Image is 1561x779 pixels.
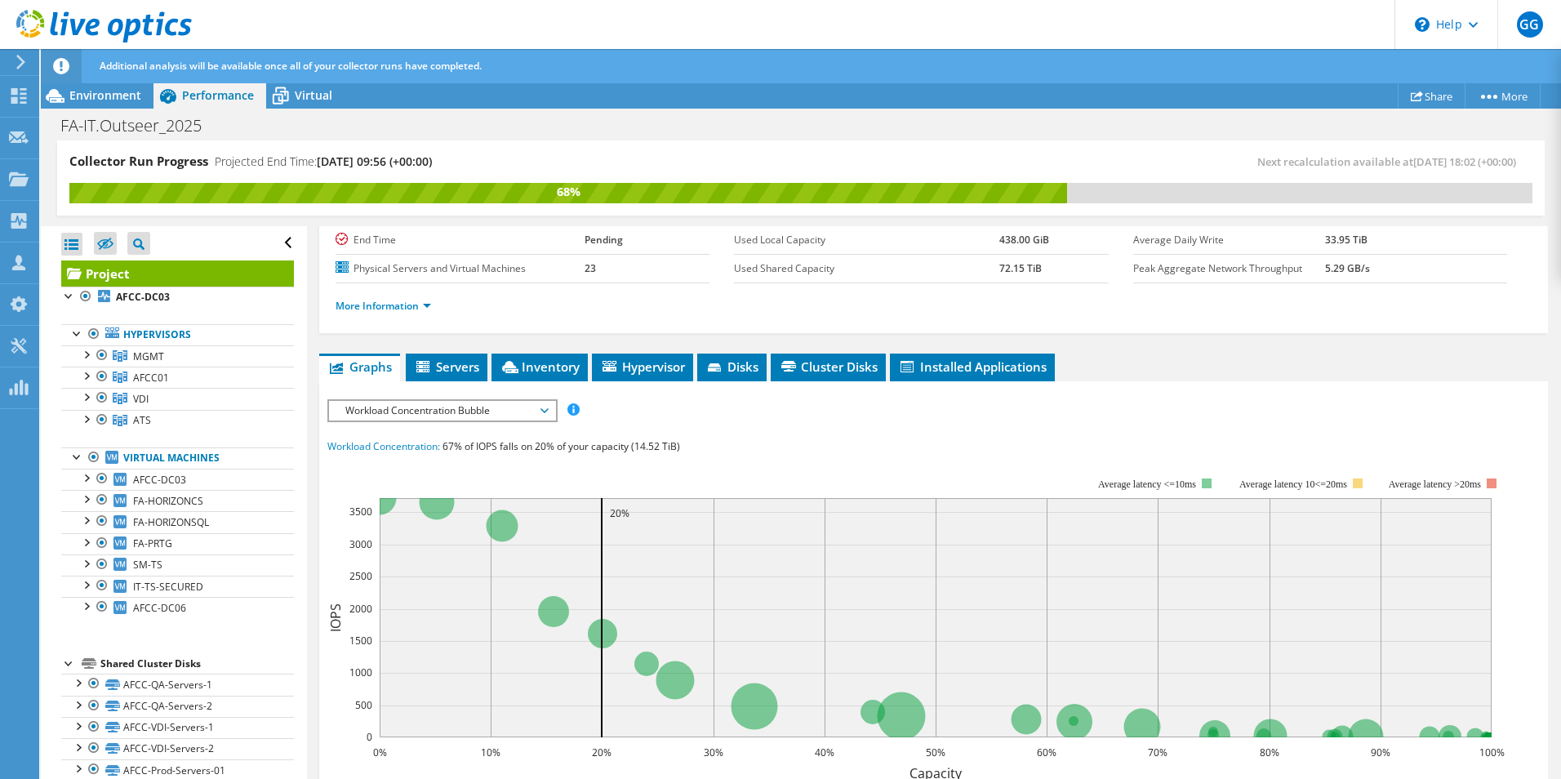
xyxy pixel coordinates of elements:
[898,358,1047,375] span: Installed Applications
[1257,154,1524,169] span: Next recalculation available at
[133,413,151,427] span: ATS
[133,580,203,594] span: IT-TS-SECURED
[61,533,294,554] a: FA-PRTG
[1148,746,1167,759] text: 70%
[1098,479,1196,490] tspan: Average latency <=10ms
[61,738,294,759] a: AFCC-VDI-Servers-2
[1133,260,1325,277] label: Peak Aggregate Network Throughput
[69,183,1067,201] div: 68%
[61,576,294,597] a: IT-TS-SECURED
[1413,154,1516,169] span: [DATE] 18:02 (+00:00)
[61,287,294,308] a: AFCC-DC03
[327,358,392,375] span: Graphs
[1260,746,1279,759] text: 80%
[349,665,372,679] text: 1000
[336,260,585,277] label: Physical Servers and Virtual Machines
[779,358,878,375] span: Cluster Disks
[53,117,227,135] h1: FA-IT.Outseer_2025
[1389,479,1481,490] text: Average latency >20ms
[349,569,372,583] text: 2500
[1239,479,1347,490] tspan: Average latency 10<=20ms
[592,746,612,759] text: 20%
[61,367,294,388] a: AFCC01
[61,345,294,367] a: MGMT
[349,634,372,648] text: 1500
[1133,232,1325,248] label: Average Daily Write
[61,696,294,717] a: AFCC-QA-Servers-2
[61,447,294,469] a: Virtual Machines
[734,260,999,277] label: Used Shared Capacity
[585,261,596,275] b: 23
[1415,17,1430,32] svg: \n
[61,490,294,511] a: FA-HORIZONCS
[1398,83,1465,109] a: Share
[61,260,294,287] a: Project
[61,554,294,576] a: SM-TS
[600,358,685,375] span: Hypervisor
[926,746,945,759] text: 50%
[585,233,623,247] b: Pending
[372,746,386,759] text: 0%
[116,290,170,304] b: AFCC-DC03
[734,232,999,248] label: Used Local Capacity
[337,401,547,421] span: Workload Concentration Bubble
[133,515,209,529] span: FA-HORIZONSQL
[443,439,680,453] span: 67% of IOPS falls on 20% of your capacity (14.52 TiB)
[481,746,500,759] text: 10%
[133,558,162,572] span: SM-TS
[133,494,203,508] span: FA-HORIZONCS
[133,601,186,615] span: AFCC-DC06
[61,324,294,345] a: Hypervisors
[999,233,1049,247] b: 438.00 GiB
[349,505,372,519] text: 3500
[327,603,345,632] text: IOPS
[1517,11,1543,38] span: GG
[61,469,294,490] a: AFCC-DC03
[704,746,723,759] text: 30%
[69,87,141,103] span: Environment
[367,730,372,744] text: 0
[705,358,758,375] span: Disks
[100,59,482,73] span: Additional analysis will be available once all of your collector runs have completed.
[349,602,372,616] text: 2000
[336,232,585,248] label: End Time
[61,410,294,431] a: ATS
[61,674,294,695] a: AFCC-QA-Servers-1
[336,299,431,313] a: More Information
[815,746,834,759] text: 40%
[295,87,332,103] span: Virtual
[133,536,172,550] span: FA-PRTG
[414,358,479,375] span: Servers
[61,717,294,738] a: AFCC-VDI-Servers-1
[317,154,432,169] span: [DATE] 09:56 (+00:00)
[133,349,164,363] span: MGMT
[133,473,186,487] span: AFCC-DC03
[355,698,372,712] text: 500
[182,87,254,103] span: Performance
[1371,746,1390,759] text: 90%
[61,388,294,409] a: VDI
[215,153,432,171] h4: Projected End Time:
[1037,746,1056,759] text: 60%
[349,537,372,551] text: 3000
[1325,261,1370,275] b: 5.29 GB/s
[100,654,294,674] div: Shared Cluster Disks
[1325,233,1368,247] b: 33.95 TiB
[61,597,294,618] a: AFCC-DC06
[133,392,149,406] span: VDI
[61,511,294,532] a: FA-HORIZONSQL
[610,506,629,520] text: 20%
[1479,746,1504,759] text: 100%
[1465,83,1541,109] a: More
[133,371,169,385] span: AFCC01
[327,439,440,453] span: Workload Concentration:
[999,261,1042,275] b: 72.15 TiB
[500,358,580,375] span: Inventory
